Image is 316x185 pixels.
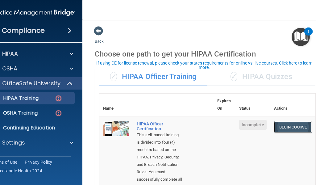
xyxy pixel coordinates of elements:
[274,121,312,133] a: Begin Course
[239,120,267,130] span: Incomplete
[231,72,237,81] span: ✓
[292,28,310,46] button: Open Resource Center, 1 new notification
[214,94,235,116] th: Expires On
[99,68,207,86] div: HIPAA Officer Training
[2,65,18,72] p: OSHA
[2,50,18,57] p: HIPAA
[55,109,62,117] img: danger-circle.6113f641.png
[93,60,316,70] button: If using CE for license renewal, please check your state's requirements for online vs. live cours...
[99,94,133,116] th: Name
[137,121,183,131] a: HIPAA Officer Certification
[2,80,60,87] p: OfficeSafe University
[2,139,25,146] p: Settings
[207,68,315,86] div: HIPAA Quizzes
[25,159,52,165] a: Privacy Policy
[2,26,45,35] h4: Compliance
[235,94,270,116] th: Status
[307,32,310,40] div: 1
[95,32,104,44] a: Back
[270,94,315,116] th: Actions
[94,61,315,69] div: If using CE for license renewal, please check your state's requirements for online vs. live cours...
[209,141,309,166] iframe: Drift Widget Chat Controller
[110,72,117,81] span: ✓
[55,95,62,102] img: danger-circle.6113f641.png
